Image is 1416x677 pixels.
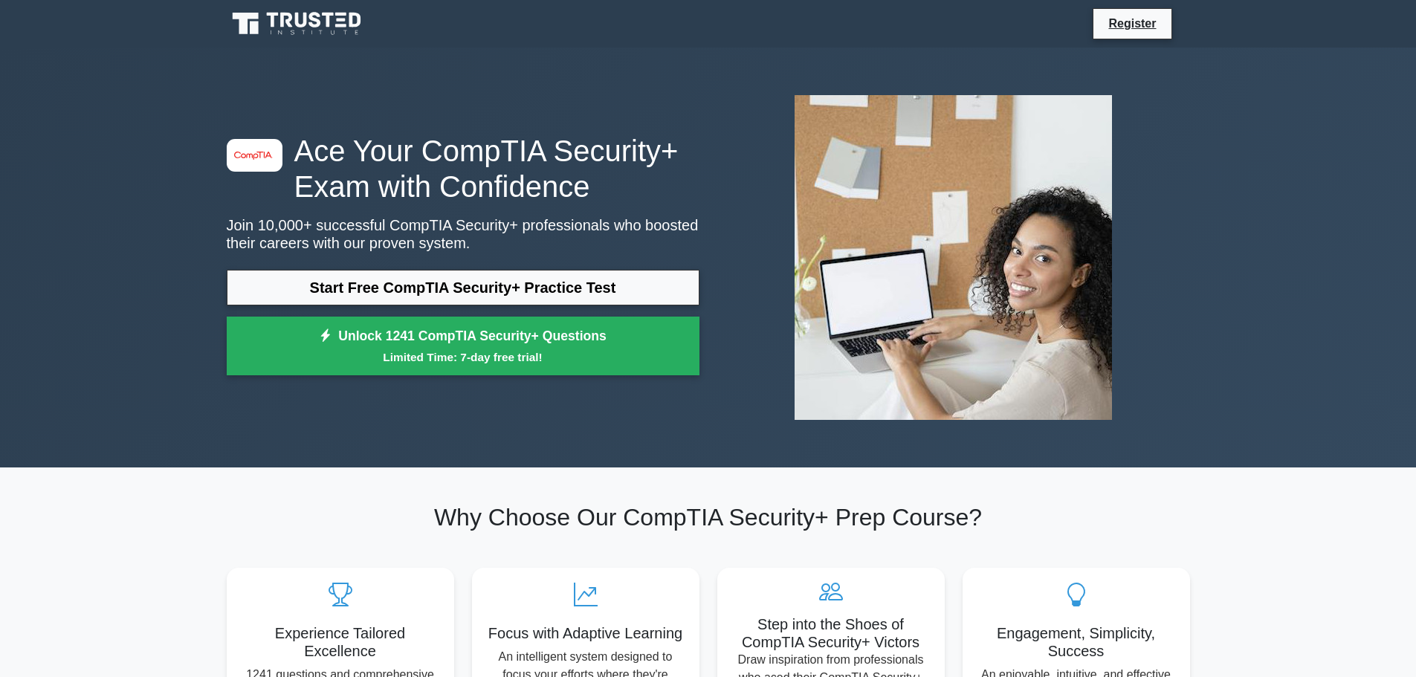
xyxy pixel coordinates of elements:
h5: Focus with Adaptive Learning [484,624,688,642]
a: Register [1099,14,1165,33]
h1: Ace Your CompTIA Security+ Exam with Confidence [227,133,699,204]
a: Unlock 1241 CompTIA Security+ QuestionsLimited Time: 7-day free trial! [227,317,699,376]
h5: Step into the Shoes of CompTIA Security+ Victors [729,615,933,651]
h5: Engagement, Simplicity, Success [974,624,1178,660]
a: Start Free CompTIA Security+ Practice Test [227,270,699,305]
p: Join 10,000+ successful CompTIA Security+ professionals who boosted their careers with our proven... [227,216,699,252]
h5: Experience Tailored Excellence [239,624,442,660]
h2: Why Choose Our CompTIA Security+ Prep Course? [227,503,1190,531]
small: Limited Time: 7-day free trial! [245,349,681,366]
